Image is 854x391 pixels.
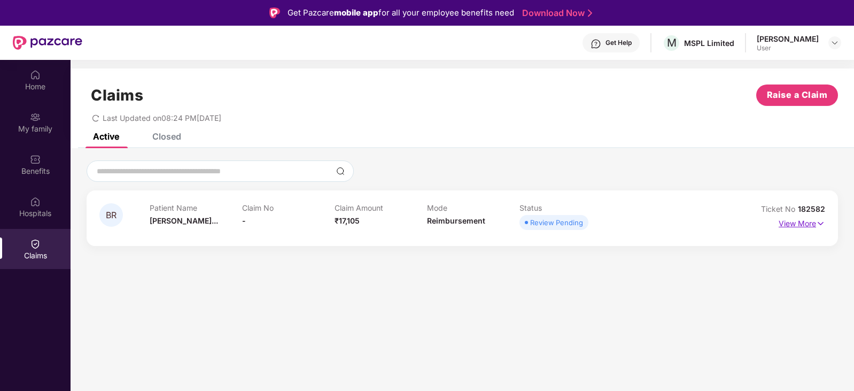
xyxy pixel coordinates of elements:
img: Stroke [588,7,592,19]
span: Reimbursement [427,216,485,225]
img: svg+xml;base64,PHN2ZyBpZD0iQ2xhaW0iIHhtbG5zPSJodHRwOi8vd3d3LnczLm9yZy8yMDAwL3N2ZyIgd2lkdGg9IjIwIi... [30,239,41,249]
h1: Claims [91,86,143,104]
img: svg+xml;base64,PHN2ZyB4bWxucz0iaHR0cDovL3d3dy53My5vcmcvMjAwMC9zdmciIHdpZHRoPSIxNyIgaGVpZ2h0PSIxNy... [816,218,825,229]
img: New Pazcare Logo [13,36,82,50]
div: Get Pazcare for all your employee benefits need [288,6,514,19]
img: Logo [269,7,280,18]
p: Claim No [242,203,335,212]
span: Last Updated on 08:24 PM[DATE] [103,113,221,122]
span: redo [92,113,99,122]
div: MSPL Limited [684,38,734,48]
p: Patient Name [150,203,242,212]
span: - [242,216,246,225]
div: Get Help [605,39,632,47]
img: svg+xml;base64,PHN2ZyBpZD0iSG9tZSIgeG1sbnM9Imh0dHA6Ly93d3cudzMub3JnLzIwMDAvc3ZnIiB3aWR0aD0iMjAiIG... [30,70,41,80]
a: Download Now [522,7,589,19]
img: svg+xml;base64,PHN2ZyBpZD0iSG9zcGl0YWxzIiB4bWxucz0iaHR0cDovL3d3dy53My5vcmcvMjAwMC9zdmciIHdpZHRoPS... [30,196,41,207]
div: Closed [152,131,181,142]
img: svg+xml;base64,PHN2ZyBpZD0iSGVscC0zMngzMiIgeG1sbnM9Imh0dHA6Ly93d3cudzMub3JnLzIwMDAvc3ZnIiB3aWR0aD... [591,39,601,49]
span: Raise a Claim [767,88,828,102]
button: Raise a Claim [756,85,838,106]
strong: mobile app [334,7,378,18]
p: Claim Amount [335,203,427,212]
span: [PERSON_NAME]... [150,216,218,225]
p: Status [519,203,612,212]
span: ₹17,105 [335,216,360,225]
span: BR [106,211,117,220]
img: svg+xml;base64,PHN2ZyBpZD0iQmVuZWZpdHMiIHhtbG5zPSJodHRwOi8vd3d3LnczLm9yZy8yMDAwL3N2ZyIgd2lkdGg9Ij... [30,154,41,165]
div: Review Pending [530,217,583,228]
img: svg+xml;base64,PHN2ZyBpZD0iRHJvcGRvd24tMzJ4MzIiIHhtbG5zPSJodHRwOi8vd3d3LnczLm9yZy8yMDAwL3N2ZyIgd2... [830,39,839,47]
span: Ticket No [761,204,798,213]
img: svg+xml;base64,PHN2ZyBpZD0iU2VhcmNoLTMyeDMyIiB4bWxucz0iaHR0cDovL3d3dy53My5vcmcvMjAwMC9zdmciIHdpZH... [336,167,345,175]
div: [PERSON_NAME] [757,34,819,44]
p: Mode [427,203,519,212]
div: User [757,44,819,52]
span: 182582 [798,204,825,213]
div: Active [93,131,119,142]
span: M [667,36,677,49]
img: svg+xml;base64,PHN2ZyB3aWR0aD0iMjAiIGhlaWdodD0iMjAiIHZpZXdCb3g9IjAgMCAyMCAyMCIgZmlsbD0ibm9uZSIgeG... [30,112,41,122]
p: View More [779,215,825,229]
